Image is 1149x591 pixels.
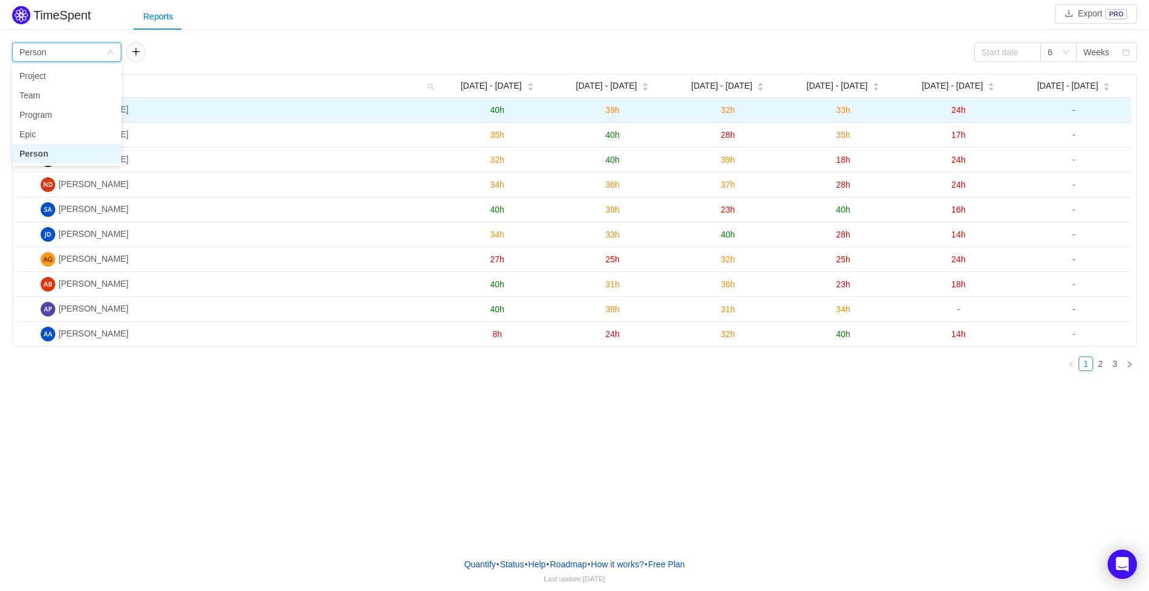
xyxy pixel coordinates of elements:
[1064,357,1079,371] li: Previous Page
[951,255,965,264] span: 24h
[12,66,121,86] li: Project
[461,80,522,92] span: [DATE] - [DATE]
[720,329,734,339] span: 32h
[872,81,880,89] div: Sort
[12,144,121,163] li: Person
[1103,81,1110,85] i: icon: caret-up
[126,43,146,62] button: icon: plus
[58,254,128,264] span: [PERSON_NAME]
[720,304,734,314] span: 31h
[974,43,1041,62] input: Start date
[544,575,605,582] span: Last update:
[836,279,850,289] span: 23h
[1073,279,1076,289] span: -
[41,327,55,341] img: AA
[58,329,128,338] span: [PERSON_NAME]
[549,555,588,573] a: Roadmap
[1062,49,1069,57] i: icon: down
[19,43,46,61] div: Person
[490,130,504,140] span: 35h
[41,202,55,217] img: SA
[527,81,534,85] i: icon: caret-up
[645,559,648,569] span: •
[1122,357,1137,371] li: Next Page
[1093,357,1108,371] li: 2
[527,86,534,89] i: icon: caret-down
[836,105,850,115] span: 33h
[1073,304,1076,314] span: -
[134,3,183,30] div: Reports
[12,86,121,105] li: Team
[988,86,995,89] i: icon: caret-down
[951,279,965,289] span: 18h
[720,180,734,190] span: 37h
[758,86,764,89] i: icon: caret-down
[836,255,850,264] span: 25h
[648,555,686,573] button: Free Plan
[605,230,619,239] span: 33h
[1108,550,1137,579] div: Open Intercom Messenger
[836,304,850,314] span: 34h
[1079,357,1093,371] a: 1
[720,230,734,239] span: 40h
[58,304,128,313] span: [PERSON_NAME]
[58,279,128,289] span: [PERSON_NAME]
[605,105,619,115] span: 39h
[527,555,546,573] a: Help
[1073,230,1076,239] span: -
[1073,205,1076,214] span: -
[576,80,637,92] span: [DATE] - [DATE]
[1122,49,1130,57] i: icon: calendar
[41,302,55,316] img: AP
[591,555,645,573] button: How it works?
[1083,43,1110,61] div: Weeks
[497,559,500,569] span: •
[642,86,649,89] i: icon: caret-down
[720,155,734,165] span: 39h
[807,80,868,92] span: [DATE] - [DATE]
[988,81,995,89] div: Sort
[1073,255,1076,264] span: -
[605,180,619,190] span: 36h
[1037,80,1099,92] span: [DATE] - [DATE]
[1073,155,1076,165] span: -
[107,49,114,57] i: icon: down
[836,130,850,140] span: 35h
[757,81,764,89] div: Sort
[41,177,55,192] img: ND
[41,277,55,292] img: AB
[490,230,504,239] span: 34h
[758,81,764,85] i: icon: caret-up
[33,9,91,22] h2: TimeSpent
[1094,357,1107,371] a: 2
[1073,130,1076,140] span: -
[58,229,128,239] span: [PERSON_NAME]
[922,80,983,92] span: [DATE] - [DATE]
[951,205,965,214] span: 16h
[464,555,497,573] a: Quantify
[691,80,753,92] span: [DATE] - [DATE]
[490,105,504,115] span: 40h
[1108,357,1122,371] a: 3
[720,130,734,140] span: 28h
[1073,180,1076,190] span: -
[605,155,619,165] span: 40h
[720,105,734,115] span: 32h
[492,329,502,339] span: 8h
[951,130,965,140] span: 17h
[1126,361,1133,368] i: icon: right
[583,575,605,582] span: [DATE]
[951,230,965,239] span: 14h
[957,304,960,314] span: -
[1079,357,1093,371] li: 1
[951,155,965,165] span: 24h
[1103,81,1110,89] div: Sort
[1073,329,1076,339] span: -
[41,227,55,242] img: JD
[58,179,128,189] span: [PERSON_NAME]
[490,180,504,190] span: 34h
[422,75,439,97] i: icon: search
[873,86,880,89] i: icon: caret-down
[836,329,850,339] span: 40h
[490,205,504,214] span: 40h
